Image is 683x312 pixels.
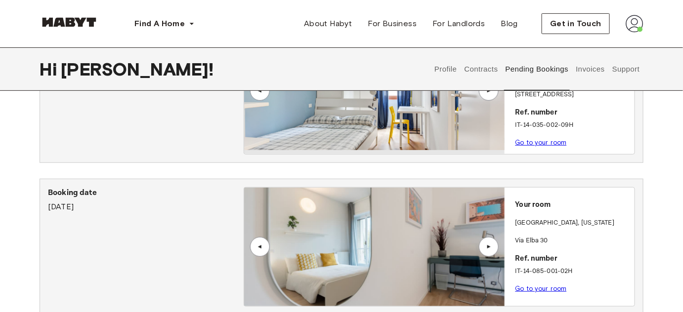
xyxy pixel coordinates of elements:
[515,267,631,276] p: IT-14-085-001-02H
[575,47,606,91] button: Invoices
[61,59,213,79] span: [PERSON_NAME] !
[626,15,643,33] img: avatar
[515,139,567,146] a: Go to your room
[515,90,631,100] p: [STREET_ADDRESS]
[304,18,352,30] span: About Habyt
[48,187,244,199] p: Booking date
[255,243,265,249] div: ▲
[515,218,615,228] p: [GEOGRAPHIC_DATA] , [US_STATE]
[493,14,526,34] a: Blog
[463,47,499,91] button: Contracts
[515,199,631,211] p: Your room
[48,187,244,213] div: [DATE]
[484,88,494,94] div: ▲
[515,253,631,265] p: Ref. number
[550,18,601,30] span: Get in Touch
[425,14,493,34] a: For Landlords
[433,47,459,91] button: Profile
[432,18,485,30] span: For Landlords
[40,17,99,27] img: Habyt
[515,285,567,292] a: Go to your room
[515,120,631,130] p: IT-14-035-002-09H
[134,18,185,30] span: Find A Home
[360,14,425,34] a: For Business
[515,236,631,246] p: Via Elba 30
[515,107,631,118] p: Ref. number
[431,47,643,91] div: user profile tabs
[504,47,570,91] button: Pending Bookings
[542,13,610,34] button: Get in Touch
[296,14,360,34] a: About Habyt
[611,47,641,91] button: Support
[127,14,203,34] button: Find A Home
[244,32,505,150] img: Image of the room
[244,188,505,306] img: Image of the room
[484,243,494,249] div: ▲
[368,18,417,30] span: For Business
[40,59,61,79] span: Hi
[255,88,265,94] div: ▲
[501,18,518,30] span: Blog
